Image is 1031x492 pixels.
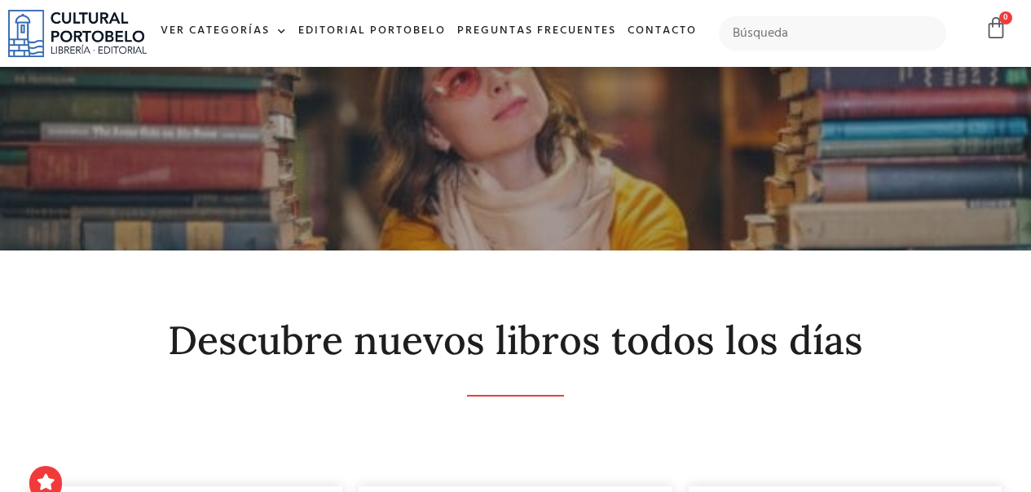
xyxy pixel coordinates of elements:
[985,16,1007,40] a: 0
[155,14,293,49] a: Ver Categorías
[719,16,946,51] input: Búsqueda
[999,11,1012,24] span: 0
[29,319,1002,362] h2: Descubre nuevos libros todos los días
[293,14,452,49] a: Editorial Portobelo
[622,14,703,49] a: Contacto
[452,14,622,49] a: Preguntas frecuentes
